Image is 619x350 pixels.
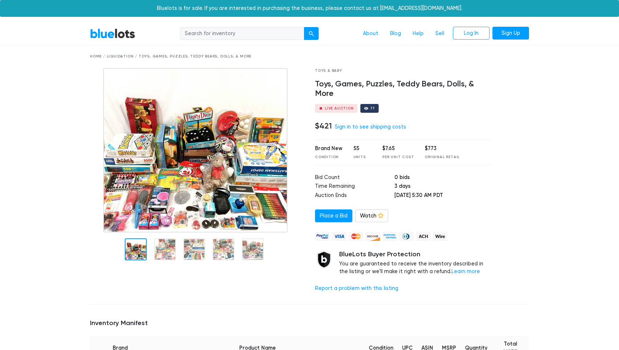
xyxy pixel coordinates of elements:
[425,154,460,160] div: Original Retail
[315,182,394,191] td: Time Remaining
[332,232,346,241] img: visa-79caf175f036a155110d1892330093d4c38f53c55c9ec9e2c3a54a56571784bb.png
[399,232,414,241] img: diners_club-c48f30131b33b1bb0e5d0e2dbd43a8bea4cb12cb2961413e2f4250e06c020426.png
[353,145,372,153] div: 55
[349,232,363,241] img: mastercard-42073d1d8d11d6635de4c079ffdb20a4f30a903dc55d1612383a1b395dd17f39.png
[335,124,406,130] a: Sign in to see shipping costs
[315,191,394,201] td: Auction Ends
[382,154,414,160] div: Per Unit Cost
[433,232,447,241] img: wire-908396882fe19aaaffefbd8e17b12f2f29708bd78693273c0e28e3a24408487f.png
[103,68,288,232] img: 27e2a98b-ce9c-4665-844c-42c009af2d5d-1752164510.jpg
[315,145,342,153] div: Brand New
[382,232,397,241] img: american_express-ae2a9f97a040b4b41f6397f7637041a5861d5f99d0716c09922aba4e24c8547d.png
[382,145,414,153] div: $7.65
[339,250,492,258] h5: BlueLots Buyer Protection
[325,107,354,110] div: Live Auction
[339,250,492,276] div: You are guaranteed to receive the inventory described in the listing or we'll make it right with ...
[315,250,333,269] img: buyer_protection_shield-3b65640a83011c7d3ede35a8e5a80bfdfaa6a97447f0071c1475b91a4b0b3d01.png
[315,79,492,98] h4: Toys, Games, Puzzles, Teddy Bears, Dolls, & More
[365,232,380,241] img: discover-82be18ecfda2d062aad2762c1ca80e2d36a4073d45c9e0ffae68cd515fbd3d32.png
[90,319,529,327] h5: Inventory Manifest
[394,191,491,201] td: [DATE] 5:30 AM PDT
[315,68,492,74] div: Toys & Baby
[180,27,304,40] input: Search for inventory
[315,174,394,183] td: Bid Count
[394,182,491,191] td: 3 days
[425,145,460,153] div: $773
[315,232,330,241] img: paypal_credit-80455e56f6e1299e8d57f40c0dcee7b8cd4ae79b9eccbfc37e2480457ba36de9.png
[315,209,352,223] a: Place a Bid
[384,27,407,41] a: Blog
[429,27,450,41] a: Sell
[90,54,529,59] div: Home / Liquidation / Toys, Games, Puzzles, Teddy Bears, Dolls, & More
[453,27,489,40] a: Log In
[315,154,342,160] div: Condition
[90,28,135,39] a: BlueLots
[492,27,529,40] a: Sign Up
[416,232,431,241] img: ach-b7992fed28a4f97f893c574229be66187b9afb3f1a8d16a4691d3d3140a8ab00.png
[407,27,429,41] a: Help
[394,174,491,183] td: 0 bids
[451,268,480,275] a: Learn more
[315,285,398,291] a: Report a problem with this listing
[315,121,332,131] h4: $421
[353,154,372,160] div: Units
[370,107,375,110] div: 77
[357,27,384,41] a: About
[355,209,388,223] a: Watch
